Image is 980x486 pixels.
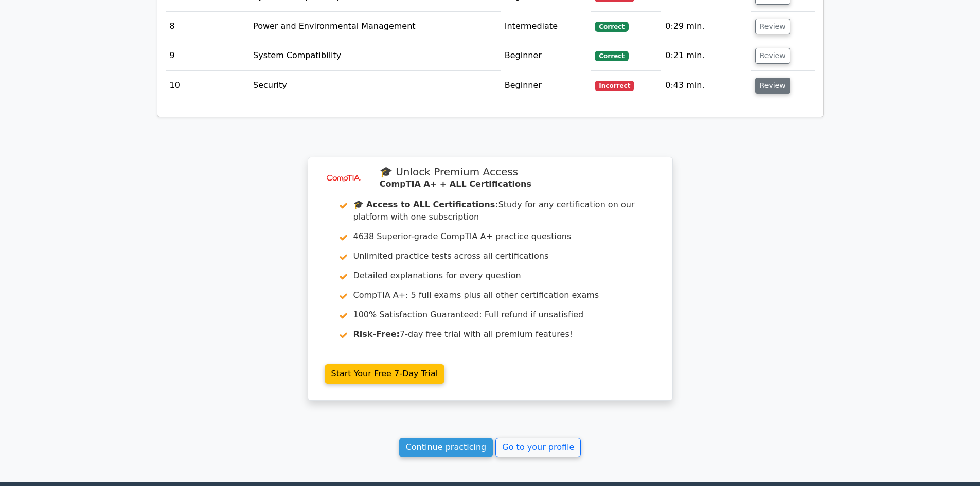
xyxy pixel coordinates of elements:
td: 0:29 min. [661,12,751,41]
button: Review [755,48,790,64]
a: Start Your Free 7-Day Trial [325,364,445,384]
span: Correct [595,51,628,61]
td: 9 [166,41,250,70]
button: Review [755,19,790,34]
a: Go to your profile [495,438,581,457]
span: Correct [595,22,628,32]
td: 0:21 min. [661,41,751,70]
span: Incorrect [595,81,634,91]
td: Intermediate [501,12,591,41]
td: 0:43 min. [661,71,751,100]
button: Review [755,78,790,94]
a: Continue practicing [399,438,493,457]
td: Power and Environmental Management [249,12,501,41]
td: 8 [166,12,250,41]
td: Security [249,71,501,100]
td: Beginner [501,41,591,70]
td: Beginner [501,71,591,100]
td: System Compatibility [249,41,501,70]
td: 10 [166,71,250,100]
